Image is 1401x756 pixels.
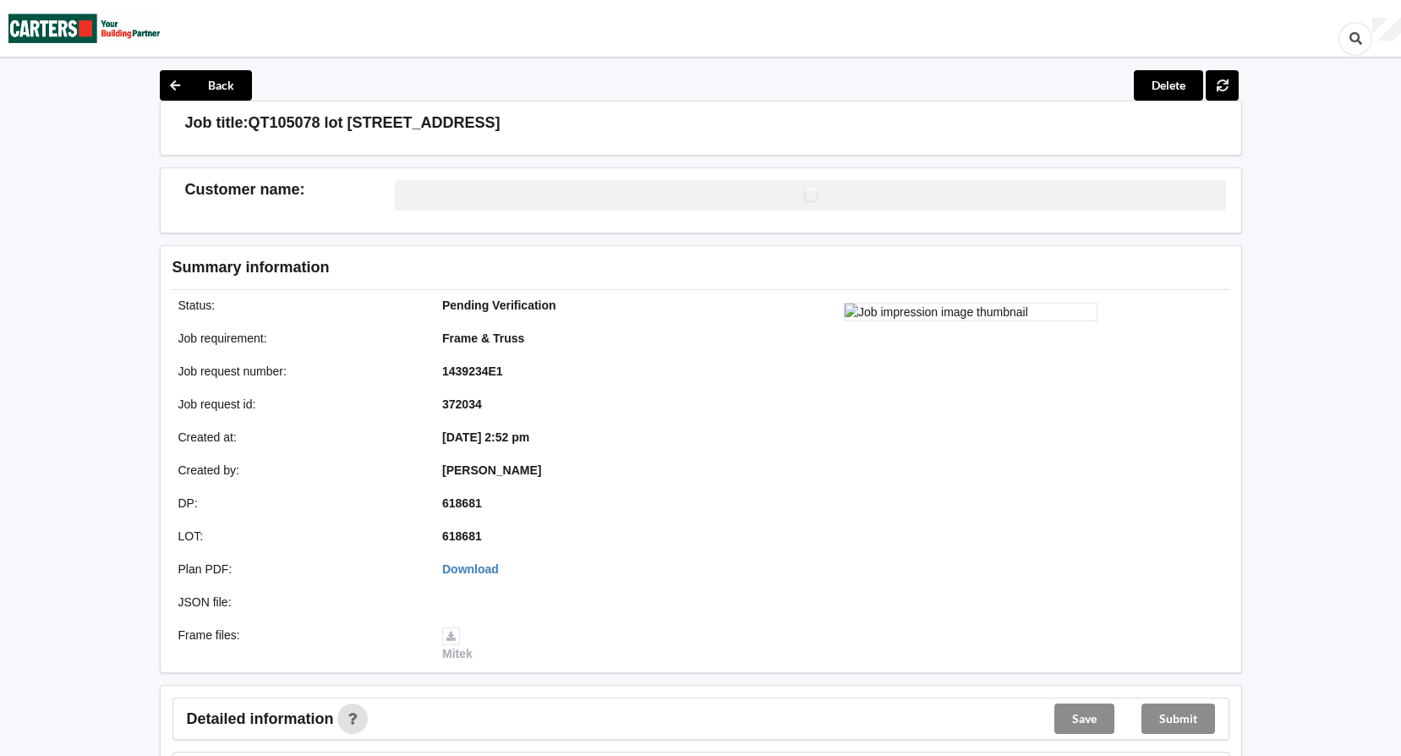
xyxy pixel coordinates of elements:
a: Download [442,562,499,576]
b: Frame & Truss [442,331,524,345]
div: Status : [167,297,431,314]
h3: QT105078 lot [STREET_ADDRESS] [249,113,501,133]
div: Job request number : [167,363,431,380]
b: 618681 [442,529,482,543]
div: Created at : [167,429,431,446]
div: Job requirement : [167,330,431,347]
h3: Job title: [185,113,249,133]
b: 1439234E1 [442,364,503,378]
h3: Customer name : [185,180,396,200]
button: Delete [1134,70,1203,101]
div: DP : [167,495,431,512]
button: Back [160,70,252,101]
span: Detailed information [187,711,334,726]
b: Pending Verification [442,299,556,312]
div: Plan PDF : [167,561,431,578]
div: LOT : [167,528,431,545]
img: Job impression image thumbnail [844,303,1097,321]
h3: Summary information [172,258,960,277]
b: [DATE] 2:52 pm [442,430,529,444]
div: Created by : [167,462,431,479]
div: Job request id : [167,396,431,413]
b: [PERSON_NAME] [442,463,541,477]
b: 618681 [442,496,482,510]
div: JSON file : [167,594,431,611]
div: User Profile [1372,18,1401,41]
a: Mitek [442,628,473,660]
img: Carters [8,1,161,56]
b: 372034 [442,397,482,411]
div: Frame files : [167,627,431,662]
